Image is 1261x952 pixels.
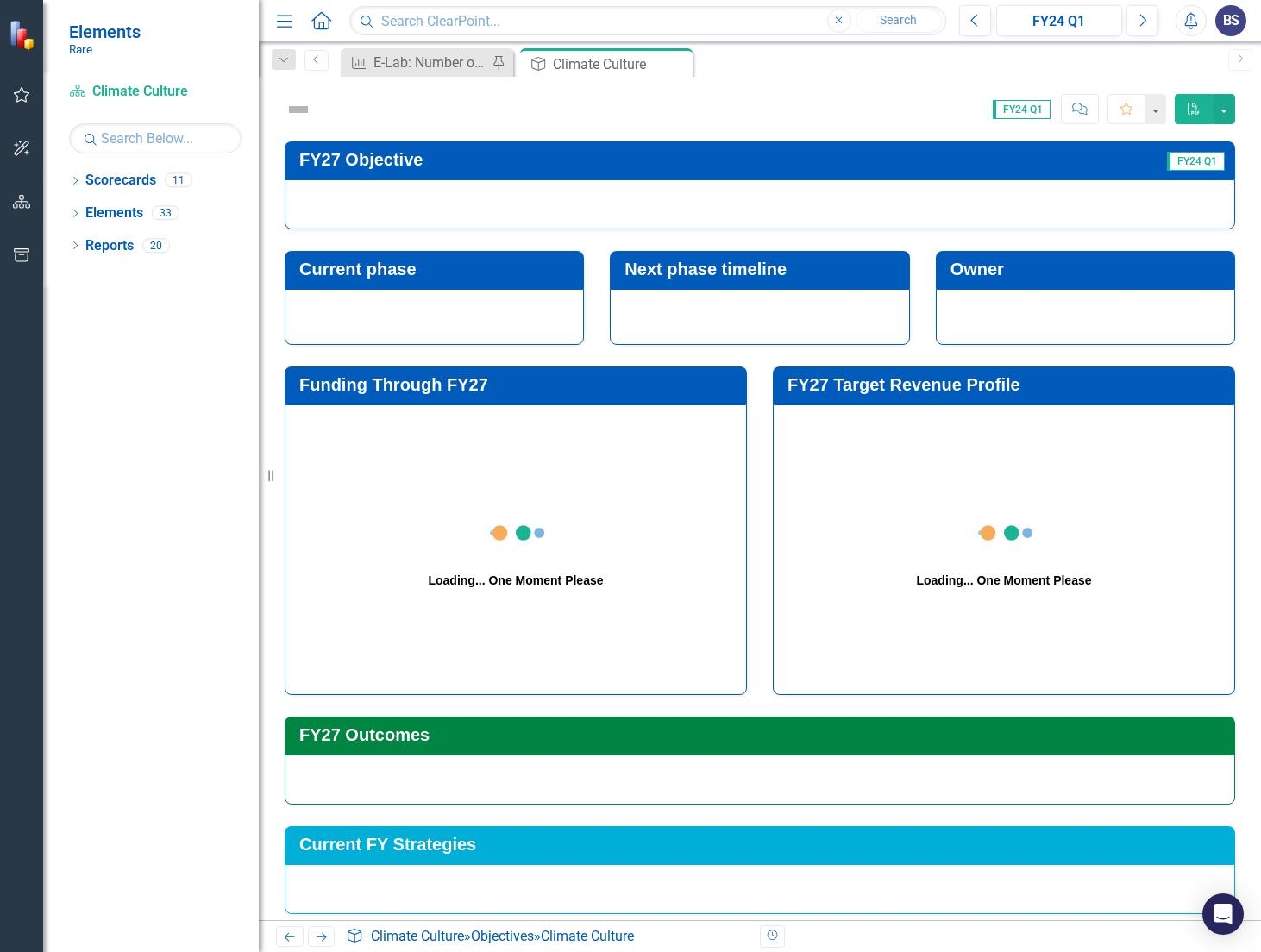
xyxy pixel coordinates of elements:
div: Climate Culture [541,928,634,944]
div: Loading... One Moment Please [916,572,1091,589]
h3: Owner [950,260,1226,279]
h3: FY27 Outcomes [299,725,1226,744]
button: FY24 Q1 [996,5,1122,36]
div: E-Lab: Number of Active Partners [373,52,487,73]
span: Elements [69,22,141,42]
button: Search [856,9,942,33]
div: FY24 Q1 [1002,11,1116,32]
div: Loading... One Moment Please [428,572,603,589]
h3: Next phase timeline [624,260,900,279]
div: 33 [152,206,179,221]
h3: FY27 Target Revenue Profile [787,375,1226,394]
div: » » [346,927,747,947]
span: FY24 Q1 [993,100,1051,119]
a: Objectives [471,928,534,944]
input: Search ClearPoint... [349,6,946,36]
input: Search Below... [69,123,242,153]
img: ClearPoint Strategy [8,19,39,50]
a: E-Lab: Number of Active Partners [345,52,487,73]
a: Scorecards [85,171,156,191]
a: Reports [85,236,134,256]
a: Climate Culture [371,928,464,944]
span: FY24 Q1 [1167,152,1225,171]
div: Open Intercom Messenger [1202,893,1244,935]
div: 20 [142,238,170,253]
a: Climate Culture [69,82,242,102]
div: Climate Culture [553,53,688,75]
h3: Funding Through FY27 [299,375,738,394]
h3: Current phase [299,260,575,279]
button: BS [1215,5,1246,36]
small: Rare [69,42,141,56]
h3: Current FY Strategies [299,835,1226,854]
img: Not Defined [285,96,312,123]
span: Search [880,13,917,27]
h3: FY27 Objective [299,150,925,169]
a: Elements [85,204,143,223]
div: 11 [165,173,192,188]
